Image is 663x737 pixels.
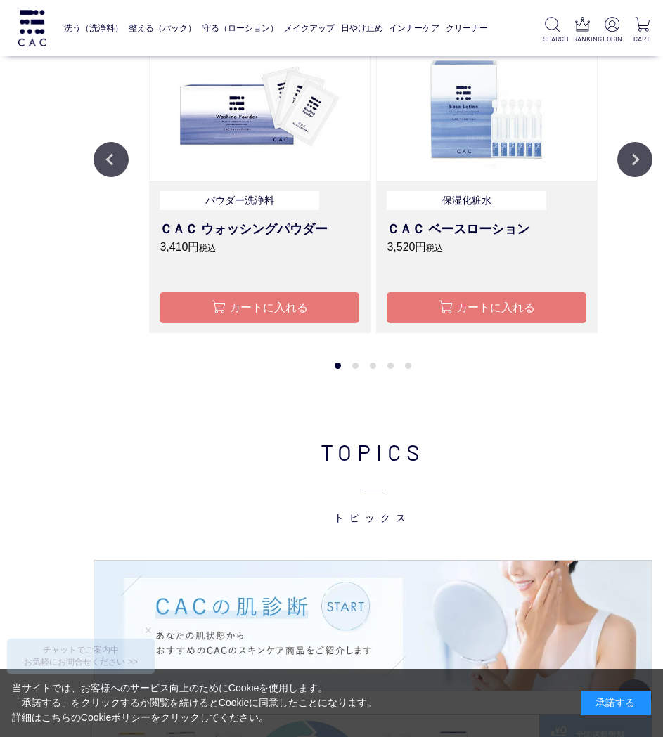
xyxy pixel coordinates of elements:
p: LOGIN [603,34,622,44]
img: 肌診断 [94,561,652,691]
a: CART [633,17,652,44]
p: パウダー洗浄料 [160,191,319,210]
div: 承諾する [581,691,651,715]
a: 洗う（洗浄料） [64,13,123,43]
p: 保湿化粧水 [387,191,546,210]
a: SEARCH [543,17,562,44]
h2: TOPICS [94,435,652,525]
button: 5 of 3 [405,363,411,369]
span: 税込 [199,243,216,253]
span: 税込 [426,243,443,253]
div: 当サイトでは、お客様へのサービス向上のためにCookieを使用します。 「承諾する」をクリックするか閲覧を続けるとCookieに同意したことになります。 詳細はこちらの をクリックしてください。 [12,681,378,725]
a: インナーケア [389,13,439,43]
p: SEARCH [543,34,562,44]
a: Cookieポリシー [81,712,151,723]
a: メイクアップ [284,13,335,43]
a: パウダー洗浄料 ＣＡＣ ウォッシングパウダー 3,410円税込 [160,191,359,275]
a: LOGIN [603,17,622,44]
button: 2 of 3 [352,363,359,369]
button: カートに入れる [160,292,359,322]
p: RANKING [573,34,592,44]
h3: ＣＡＣ ベースローション [387,220,586,239]
button: 1 of 3 [335,363,341,369]
span: トピックス [94,469,652,525]
img: logo [16,10,48,46]
button: Previous [94,142,129,177]
a: 肌診断肌診断 [94,561,652,691]
p: 3,410円 [160,239,359,256]
p: CART [633,34,652,44]
p: 3,520円 [387,239,586,256]
a: 保湿化粧水 ＣＡＣ ベースローション 3,520円税込 [387,191,586,275]
img: ＣＡＣ ベースローション [377,18,597,181]
a: 整える（パック） [129,13,196,43]
button: カートに入れる [387,292,586,322]
button: 4 of 3 [387,363,394,369]
img: ＣＡＣウォッシングパウダー [150,18,370,181]
h3: ＣＡＣ ウォッシングパウダー [160,220,359,239]
a: RANKING [573,17,592,44]
a: クリーナー [446,13,488,43]
button: Next [617,142,652,177]
a: 守る（ローション） [202,13,278,43]
button: 3 of 3 [370,363,376,369]
a: 日やけ止め [341,13,383,43]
